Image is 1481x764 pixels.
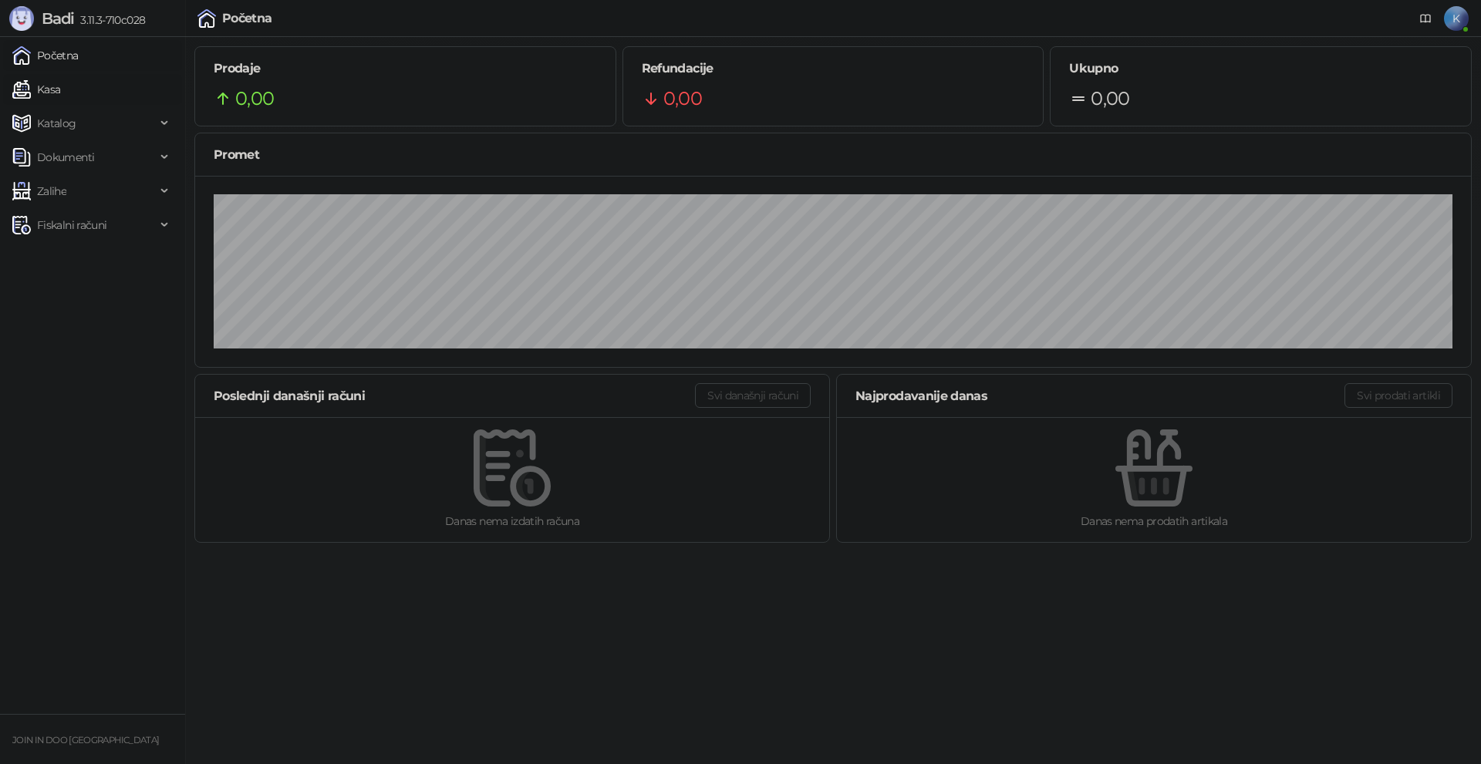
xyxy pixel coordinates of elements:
[74,13,145,27] span: 3.11.3-710c028
[1413,6,1438,31] a: Dokumentacija
[9,6,34,31] img: Logo
[214,59,597,78] h5: Prodaje
[12,74,60,105] a: Kasa
[1091,84,1129,113] span: 0,00
[37,176,66,207] span: Zalihe
[214,145,1452,164] div: Promet
[642,59,1025,78] h5: Refundacije
[12,40,79,71] a: Početna
[214,386,695,406] div: Poslednji današnji računi
[855,386,1344,406] div: Najprodavanije danas
[220,513,805,530] div: Danas nema izdatih računa
[862,513,1446,530] div: Danas nema prodatih artikala
[1444,6,1469,31] span: K
[37,210,106,241] span: Fiskalni računi
[1069,59,1452,78] h5: Ukupno
[1344,383,1452,408] button: Svi prodati artikli
[235,84,274,113] span: 0,00
[12,735,159,745] small: JOIN IN DOO [GEOGRAPHIC_DATA]
[695,383,811,408] button: Svi današnji računi
[222,12,272,25] div: Početna
[663,84,702,113] span: 0,00
[42,9,74,28] span: Badi
[37,108,76,139] span: Katalog
[37,142,94,173] span: Dokumenti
